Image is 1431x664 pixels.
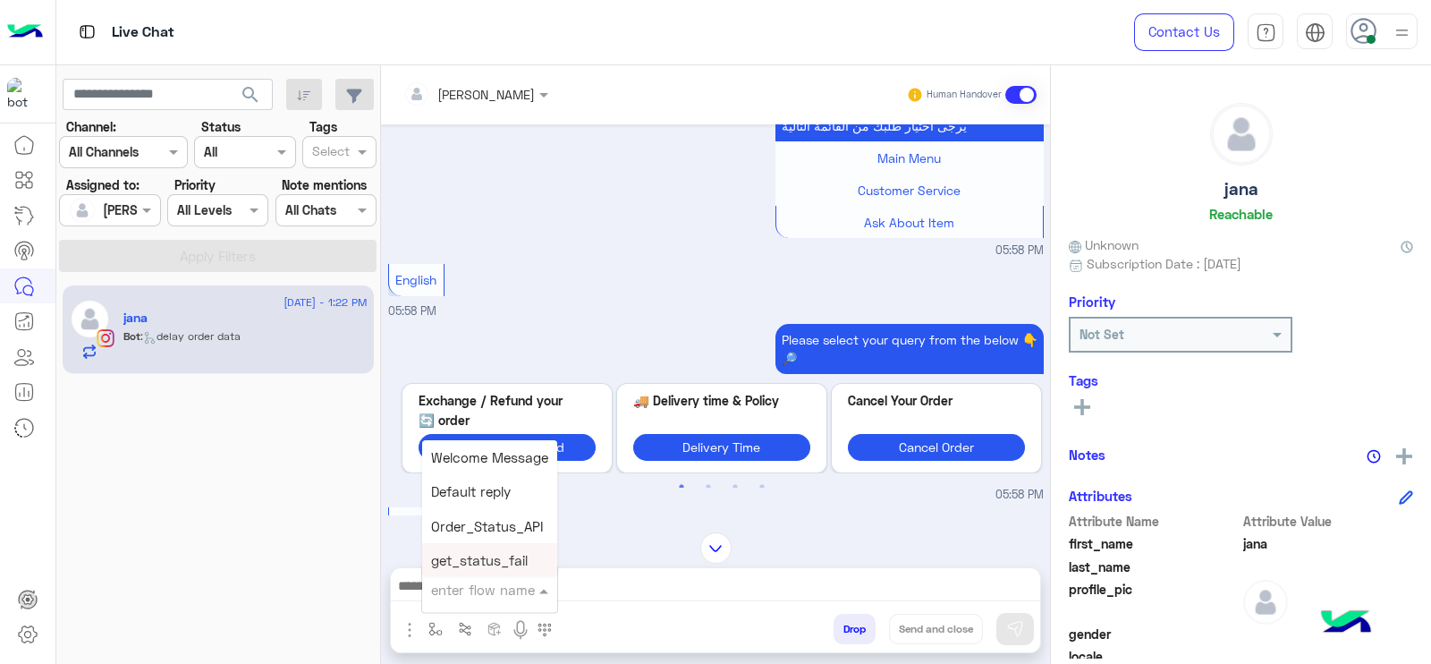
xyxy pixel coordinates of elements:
[97,329,114,347] img: Instagram
[510,619,531,641] img: send voice note
[174,175,216,194] label: Priority
[1243,580,1288,625] img: defaultAdmin.png
[309,117,337,136] label: Tags
[1069,294,1115,310] h6: Priority
[1209,206,1273,222] h6: Reachable
[1243,625,1414,643] span: null
[428,622,443,636] img: select flow
[487,622,502,636] img: create order
[699,478,717,496] button: 2 of 2
[927,88,1002,102] small: Human Handover
[140,329,241,343] span: : delay order data
[858,183,961,198] span: Customer Service
[1069,235,1139,254] span: Unknown
[848,434,1025,460] button: Cancel Order
[419,434,596,460] button: Exchange / Refund
[66,175,140,194] label: Assigned to:
[1087,254,1241,273] span: Subscription Date : [DATE]
[458,622,472,636] img: Trigger scenario
[1069,534,1240,553] span: first_name
[633,391,810,410] p: Delivery time & Policy 🚚
[1069,625,1240,643] span: gender
[538,623,552,637] img: make a call
[395,272,436,287] span: English
[995,243,1044,260] span: 05:58 PM
[673,478,690,496] button: 1 of 2
[1224,179,1258,200] h5: jana
[1069,447,1105,463] h6: Notes
[70,198,95,223] img: defaultAdmin.png
[848,391,1025,410] p: Cancel Your Order
[1367,449,1381,464] img: notes
[1256,22,1276,43] img: tab
[1069,580,1240,621] span: profile_pic
[1134,13,1234,51] a: Contact Us
[864,215,954,230] span: Ask About Item
[431,449,548,465] span: Welcome Message
[229,79,273,117] button: search
[1243,534,1414,553] span: jana
[1315,592,1377,655] img: hulul-logo.png
[1006,620,1024,638] img: send message
[1243,512,1414,531] span: Attribute Value
[1069,372,1413,388] h6: Tags
[700,532,732,564] img: scroll
[877,150,941,166] span: Main Menu
[240,84,261,106] span: search
[201,117,241,136] label: Status
[1391,21,1413,44] img: profile
[1211,104,1272,165] img: defaultAdmin.png
[112,21,174,45] p: Live Chat
[1069,558,1240,576] span: last_name
[422,440,557,575] ng-dropdown-panel: Options list
[419,391,596,430] p: Exchange / Refund your order 🔄
[1305,22,1325,43] img: tab
[282,175,367,194] label: Note mentions
[775,324,1044,374] p: 11/8/2025, 5:58 PM
[431,484,511,500] span: Default reply
[726,478,744,496] button: 3 of 2
[7,13,43,51] img: Logo
[123,329,140,343] span: Bot
[451,614,480,643] button: Trigger scenario
[284,294,367,311] span: [DATE] - 1:22 PM
[1069,512,1240,531] span: Attribute Name
[309,141,350,165] div: Select
[431,553,528,569] span: get_status_fail
[889,614,983,644] button: Send and close
[995,487,1044,504] span: 05:58 PM
[1069,488,1132,504] h6: Attributes
[7,78,39,110] img: 317874714732967
[123,311,148,326] h5: jana
[753,478,771,496] button: 4 of 2
[480,614,510,643] button: create order
[1396,448,1412,464] img: add
[76,21,98,43] img: tab
[1248,13,1283,51] a: tab
[633,434,810,460] button: Delivery Time
[431,518,544,534] span: Order_Status_API
[388,304,436,318] span: 05:58 PM
[59,240,377,272] button: Apply Filters
[421,614,451,643] button: select flow
[66,117,116,136] label: Channel:
[399,619,420,641] img: send attachment
[70,299,110,339] img: defaultAdmin.png
[834,614,876,644] button: Drop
